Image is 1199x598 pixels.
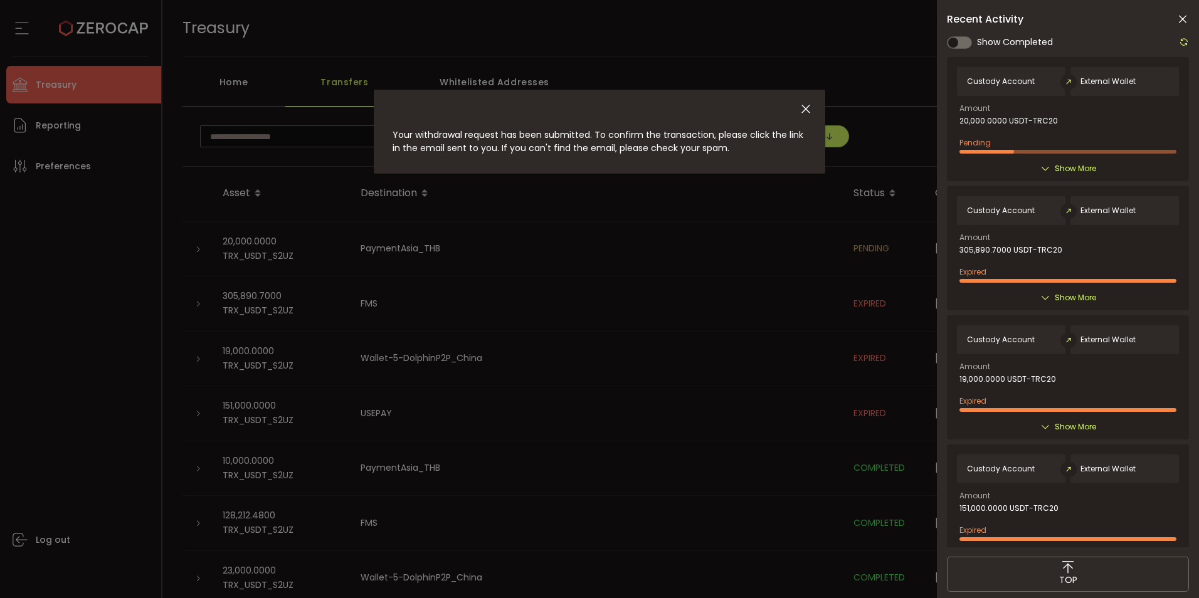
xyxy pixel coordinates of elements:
span: Custody Account [967,335,1035,344]
span: Expired [959,266,986,277]
span: Show More [1055,421,1096,433]
button: Close [799,102,813,117]
span: External Wallet [1080,206,1136,215]
span: 305,890.7000 USDT-TRC20 [959,246,1062,254]
span: External Wallet [1080,335,1136,344]
span: Custody Account [967,77,1035,86]
div: dialog [374,90,825,174]
span: 151,000.0000 USDT-TRC20 [959,504,1059,513]
span: Expired [959,525,986,535]
span: Custody Account [967,464,1035,473]
span: Amount [959,492,990,500]
span: Show More [1055,162,1096,175]
span: Expired [959,396,986,406]
span: Pending [959,137,991,148]
span: Recent Activity [947,14,1023,24]
span: Your withdrawal request has been submitted. To confirm the transaction, please click the link in ... [393,129,803,154]
span: Show More [1055,291,1096,304]
iframe: Chat Widget [1136,538,1199,598]
span: Amount [959,105,990,112]
span: External Wallet [1080,464,1136,473]
span: Amount [959,363,990,370]
span: 19,000.0000 USDT-TRC20 [959,375,1056,384]
span: Amount [959,234,990,241]
span: Custody Account [967,206,1035,215]
span: TOP [1059,574,1077,587]
span: External Wallet [1080,77,1136,86]
span: 20,000.0000 USDT-TRC20 [959,117,1058,125]
span: Show Completed [977,36,1053,49]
